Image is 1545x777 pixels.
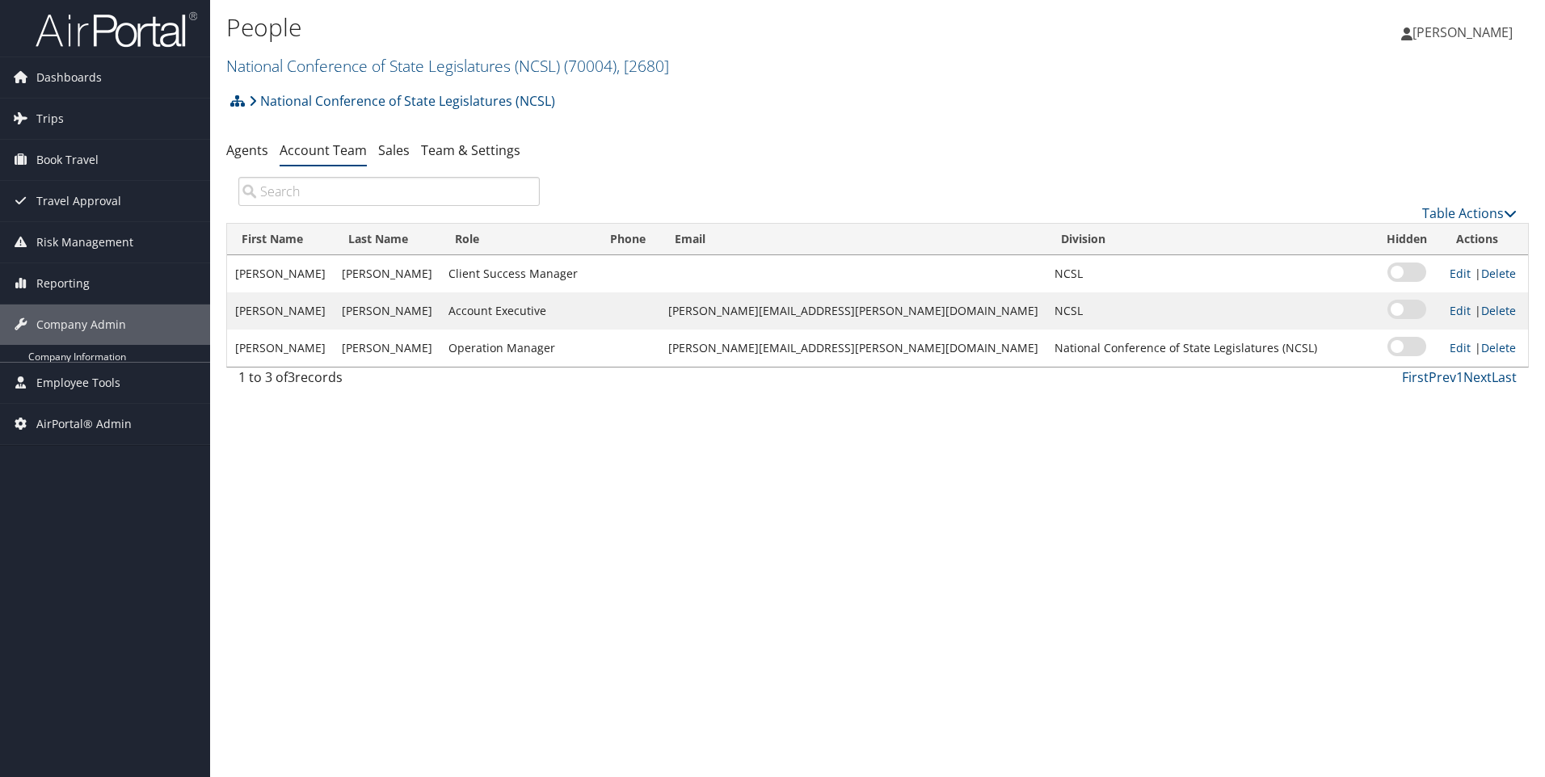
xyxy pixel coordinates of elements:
[227,330,334,367] td: [PERSON_NAME]
[227,292,334,330] td: [PERSON_NAME]
[1463,368,1492,386] a: Next
[440,224,596,255] th: Role: activate to sort column ascending
[1481,340,1516,355] a: Delete
[226,55,669,77] a: National Conference of State Legislatures (NCSL)
[1442,224,1528,255] th: Actions
[1422,204,1517,222] a: Table Actions
[1412,23,1513,41] span: [PERSON_NAME]
[660,292,1046,330] td: [PERSON_NAME][EMAIL_ADDRESS][PERSON_NAME][DOMAIN_NAME]
[421,141,520,159] a: Team & Settings
[660,330,1046,367] td: [PERSON_NAME][EMAIL_ADDRESS][PERSON_NAME][DOMAIN_NAME]
[440,255,596,292] td: Client Success Manager
[440,330,596,367] td: Operation Manager
[1442,292,1528,330] td: |
[36,181,121,221] span: Travel Approval
[1402,368,1429,386] a: First
[1046,224,1372,255] th: Division: activate to sort column ascending
[596,224,660,255] th: Phone
[1450,266,1471,281] a: Edit
[36,99,64,139] span: Trips
[378,141,410,159] a: Sales
[36,404,132,444] span: AirPortal® Admin
[280,141,367,159] a: Account Team
[1481,303,1516,318] a: Delete
[1450,340,1471,355] a: Edit
[1429,368,1456,386] a: Prev
[1046,292,1372,330] td: NCSL
[226,10,1095,44] h1: People
[440,292,596,330] td: Account Executive
[238,177,540,206] input: Search
[1456,368,1463,386] a: 1
[227,224,334,255] th: First Name: activate to sort column descending
[36,304,126,345] span: Company Admin
[238,367,540,395] div: 1 to 3 of records
[564,55,617,77] span: ( 70004 )
[36,363,120,403] span: Employee Tools
[227,255,334,292] td: [PERSON_NAME]
[1046,255,1372,292] td: NCSL
[1372,224,1442,255] th: Hidden: activate to sort column ascending
[36,10,197,48] img: airportal-logo.png
[660,224,1046,255] th: Email: activate to sort column ascending
[617,55,669,77] span: , [ 2680 ]
[36,222,133,262] span: Risk Management
[334,292,440,330] td: [PERSON_NAME]
[1442,255,1528,292] td: |
[249,85,555,117] a: National Conference of State Legislatures (NCSL)
[1046,330,1372,367] td: National Conference of State Legislatures (NCSL)
[1450,303,1471,318] a: Edit
[1492,368,1517,386] a: Last
[334,224,440,255] th: Last Name: activate to sort column ascending
[36,57,102,98] span: Dashboards
[1442,330,1528,367] td: |
[288,368,295,386] span: 3
[1481,266,1516,281] a: Delete
[226,141,268,159] a: Agents
[334,255,440,292] td: [PERSON_NAME]
[36,140,99,180] span: Book Travel
[1401,8,1529,57] a: [PERSON_NAME]
[36,263,90,304] span: Reporting
[334,330,440,367] td: [PERSON_NAME]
